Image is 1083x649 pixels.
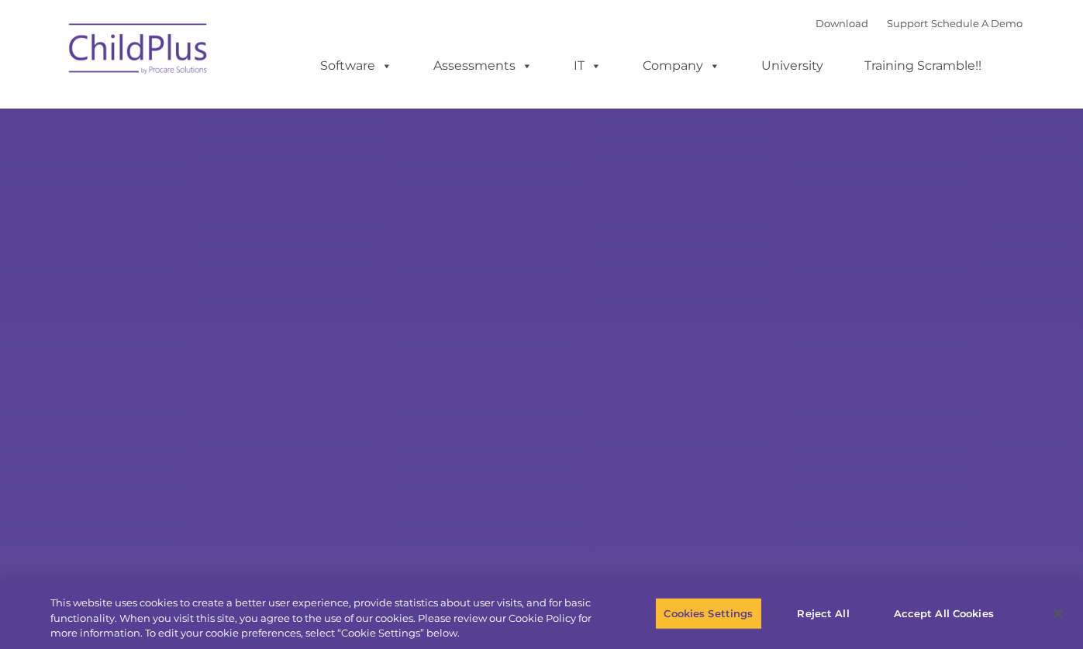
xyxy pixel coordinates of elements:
a: Support [887,17,928,29]
a: Assessments [418,50,548,81]
button: Reject All [775,597,872,630]
button: Close [1041,596,1075,630]
a: Software [305,50,408,81]
a: Schedule A Demo [931,17,1023,29]
font: | [816,17,1023,29]
a: Training Scramble!! [849,50,997,81]
button: Accept All Cookies [885,597,1002,630]
a: Company [627,50,736,81]
img: ChildPlus by Procare Solutions [61,12,216,90]
a: IT [558,50,617,81]
a: Download [816,17,868,29]
button: Cookies Settings [655,597,761,630]
a: University [746,50,839,81]
div: This website uses cookies to create a better user experience, provide statistics about user visit... [50,595,595,641]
